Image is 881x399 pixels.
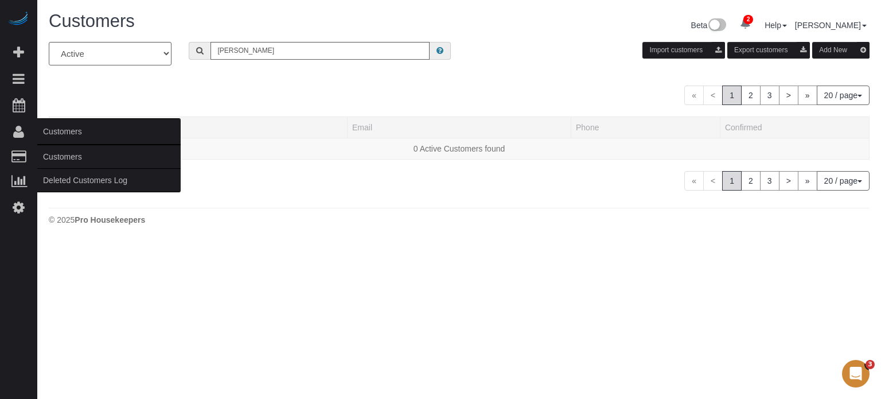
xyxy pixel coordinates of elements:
span: Customers [37,118,181,145]
span: « [684,86,704,105]
a: > [779,171,798,191]
span: 2 [743,15,753,24]
button: 20 / page [817,171,870,191]
iframe: Intercom live chat [842,360,870,388]
img: New interface [707,18,726,33]
th: Confirmed [720,117,869,138]
a: Beta [691,21,727,30]
a: 2 [734,11,757,37]
span: Customers [49,11,135,31]
span: 1 [722,86,742,105]
button: Export customers [727,42,810,59]
th: Phone [571,117,720,138]
a: [PERSON_NAME] [795,21,867,30]
span: « [684,171,704,191]
a: 2 [741,86,761,105]
a: Customers [37,145,181,168]
nav: Pagination navigation [684,171,870,191]
img: Automaid Logo [7,11,30,28]
span: < [703,86,723,105]
a: » [798,86,817,105]
td: 0 Active Customers found [49,138,870,159]
th: Email [347,117,571,138]
a: Help [765,21,787,30]
nav: Pagination navigation [684,86,870,105]
span: 1 [722,171,742,191]
span: 3 [866,360,875,369]
a: 3 [760,86,779,105]
a: 2 [741,171,761,191]
button: Import customers [642,42,725,59]
ul: Customers [37,145,181,192]
a: 3 [760,171,779,191]
button: Add New [812,42,870,59]
button: 20 / page [817,86,870,105]
a: Deleted Customers Log [37,169,181,192]
input: Search customers ... [210,42,430,60]
strong: Pro Housekeepers [75,215,145,224]
span: < [703,171,723,191]
div: © 2025 [49,214,870,226]
th: Name [49,117,348,138]
a: » [798,171,817,191]
a: > [779,86,798,105]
